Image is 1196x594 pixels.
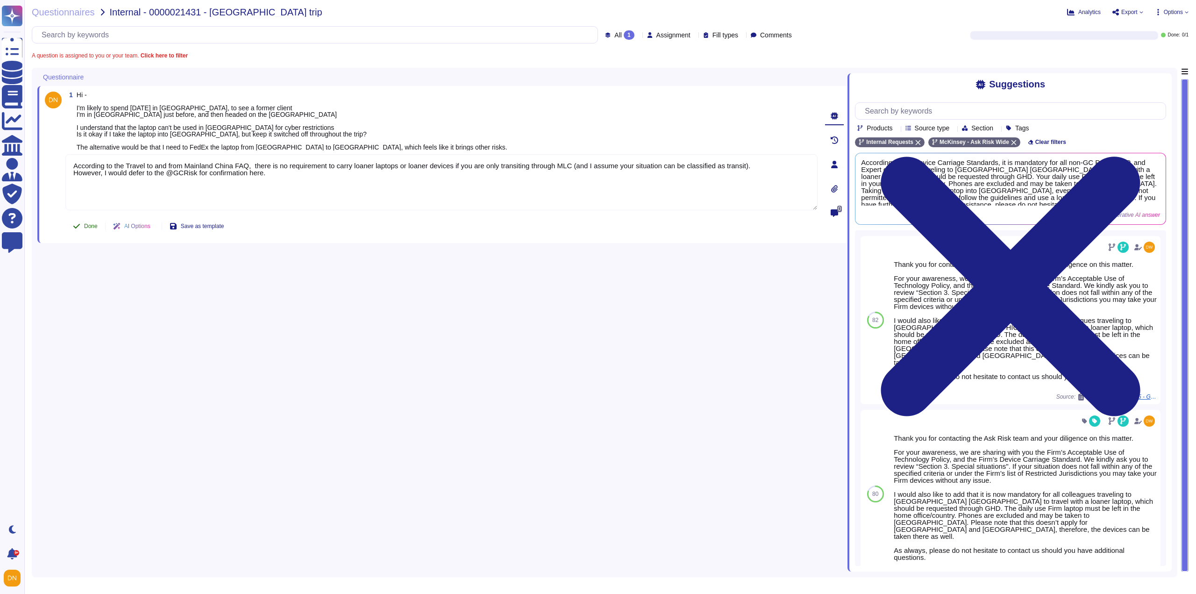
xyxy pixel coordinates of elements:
button: Save as template [162,217,232,236]
span: Assignment [656,32,691,38]
button: Analytics [1067,8,1101,16]
span: Questionnaire [43,74,84,80]
button: Done [65,217,105,236]
span: Done [84,223,98,229]
span: Comments [760,32,792,38]
img: user [1144,415,1155,427]
textarea: According to the Travel to and from Mainland China FAQ, there is no requirement to carry loaner l... [65,154,818,210]
span: 82 [872,317,878,323]
span: Save as template [181,223,224,229]
div: 1 [624,30,634,40]
span: Questionnaires [32,7,95,17]
button: user [2,568,27,588]
div: Thank you for contacting the Ask Risk team and your diligence on this matter. For your awareness,... [894,435,1157,561]
span: Export [1121,9,1138,15]
img: user [45,92,62,108]
span: A question is assigned to you or your team. [32,53,188,58]
span: Options [1164,9,1183,15]
img: user [4,570,21,587]
img: user [1144,242,1155,253]
div: 9+ [14,550,19,556]
b: Click here to filter [139,52,188,59]
span: All [614,32,622,38]
input: Search by keywords [37,27,598,43]
span: 0 / 1 [1182,33,1189,37]
span: Analytics [1078,9,1101,15]
span: 80 [872,491,878,497]
span: AI Options [124,223,150,229]
span: Fill types [712,32,738,38]
span: 0 [837,206,842,212]
span: 1 [65,92,73,98]
span: Internal - 0000021431 - [GEOGRAPHIC_DATA] trip [110,7,322,17]
span: Done: [1168,33,1180,37]
input: Search by keywords [860,103,1166,119]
